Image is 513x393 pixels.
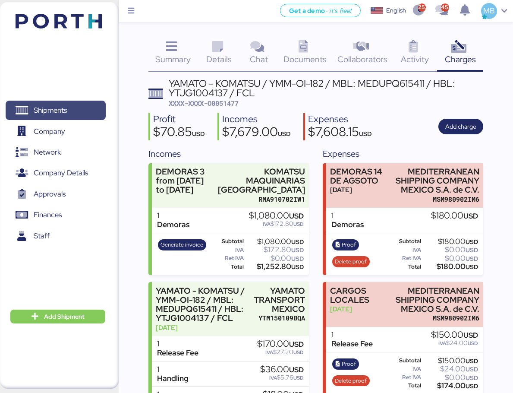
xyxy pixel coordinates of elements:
div: 1 [157,211,189,220]
span: Finances [34,209,62,221]
div: Subtotal [211,238,244,244]
div: $180.00 [423,263,478,270]
span: USD [466,238,478,246]
span: USD [359,130,372,138]
div: Demoras [331,220,364,229]
div: $180.00 [423,238,478,245]
div: $0.00 [423,374,478,381]
span: Network [34,146,61,158]
div: $174.00 [423,383,478,389]
a: Company Details [6,163,106,183]
a: Staff [6,226,106,246]
button: Generate invoice [158,239,206,250]
span: Activity [401,54,429,65]
a: Approvals [6,184,106,204]
div: $0.00 [423,247,478,253]
div: Demoras [157,220,189,229]
div: Total [211,264,244,270]
span: IVA [269,374,277,381]
span: USD [293,349,304,356]
div: YAMATO TRANSPORT MEXICO [254,286,305,314]
div: $36.00 [260,365,304,374]
span: USD [463,211,478,221]
div: DEMORAS 3 from [DATE] to [DATE] [156,167,214,194]
span: Company Details [34,167,88,179]
div: MEDITERRANEAN SHIPPING COMPANY MEXICO S.A. de C.V. [390,167,479,194]
span: USD [278,130,291,138]
div: [DATE] [330,185,386,194]
div: $0.00 [423,255,478,262]
button: Proof [332,239,359,250]
span: USD [466,255,478,263]
div: Expenses [308,113,372,126]
div: $172.80 [245,247,304,253]
div: $150.00 [423,358,478,364]
span: USD [466,374,478,382]
span: USD [291,255,304,263]
a: Finances [6,205,106,225]
div: YAMATO - KOMATSU / YMM-OI-182 / MBL: MEDUPQ615411 / HBL: YTJG1004137 / FCL [156,286,249,323]
span: USD [466,365,478,373]
span: USD [466,263,478,271]
span: MB [483,5,495,16]
span: Staff [34,230,50,242]
div: $1,080.00 [249,211,304,221]
span: IVA [263,221,271,228]
span: USD [289,365,304,374]
div: $172.80 [249,221,304,227]
div: [DATE] [330,304,386,314]
div: $0.00 [245,255,304,262]
span: USD [293,221,304,228]
div: $24.00 [423,366,478,372]
span: USD [466,357,478,365]
div: RMA910702IW1 [218,195,305,204]
a: Network [6,143,106,162]
div: Ret IVA [385,255,421,261]
span: Company [34,125,65,138]
button: Add charge [438,119,483,134]
div: Total [385,264,421,270]
div: Ret IVA [385,374,421,380]
div: KOMATSU MAQUINARIAS [GEOGRAPHIC_DATA] [218,167,305,194]
div: Total [385,383,421,389]
div: Handling [157,374,189,383]
div: CARGOS LOCALES [330,286,386,304]
span: USD [289,211,304,221]
button: Menu [124,4,138,19]
div: $7,679.00 [222,126,291,140]
div: Expenses [323,147,484,160]
div: IVA [385,366,421,372]
span: USD [293,374,304,381]
div: YAMATO - KOMATSU / YMM-OI-182 / MBL: MEDUPQ615411 / HBL: YTJG1004137 / FCL [169,79,483,98]
div: $180.00 [431,211,478,221]
a: Shipments [6,101,106,120]
span: Collaborators [337,54,387,65]
span: Details [206,54,232,65]
div: Subtotal [385,238,421,244]
div: Release Fee [157,349,198,358]
div: $24.00 [431,340,478,346]
div: 1 [331,211,364,220]
div: $70.85 [153,126,205,140]
div: $5.76 [260,374,304,381]
span: Summary [155,54,191,65]
div: DEMORAS 14 DE AGSOTO [330,167,386,185]
div: MEDITERRANEAN SHIPPING COMPANY MEXICO S.A. de C.V. [390,286,479,314]
button: Proof [332,358,359,370]
button: Add Shipment [10,310,105,323]
span: Chat [250,54,268,65]
a: Company [6,121,106,141]
div: $1,252.80 [245,263,304,270]
div: Subtotal [385,358,421,364]
span: USD [289,339,304,349]
div: 1 [331,330,373,339]
span: USD [463,330,478,340]
span: USD [466,246,478,254]
span: USD [291,238,304,246]
span: Proof [342,240,356,250]
span: Generate invoice [161,240,203,250]
span: USD [468,340,478,347]
button: Delete proof [332,256,370,267]
div: Incomes [222,113,291,126]
div: $1,080.00 [245,238,304,245]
